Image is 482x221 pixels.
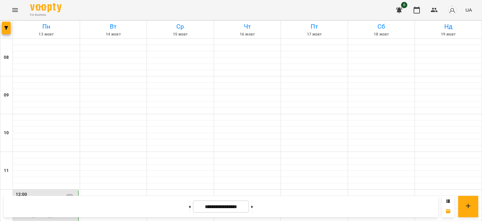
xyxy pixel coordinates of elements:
[416,22,481,31] h6: Нд
[14,22,79,31] h6: Пн
[463,4,474,16] button: UA
[81,22,146,31] h6: Вт
[4,167,9,174] h6: 11
[8,3,23,18] button: Menu
[4,54,9,61] h6: 08
[282,22,347,31] h6: Пт
[215,22,280,31] h6: Чт
[215,31,280,37] h6: 16 жовт
[148,31,213,37] h6: 15 жовт
[416,31,481,37] h6: 19 жовт
[30,13,62,17] span: For Business
[4,92,9,99] h6: 09
[14,31,79,37] h6: 13 жовт
[16,191,27,198] label: 12:00
[401,2,407,8] span: 6
[448,6,457,14] img: avatar_s.png
[282,31,347,37] h6: 17 жовт
[81,31,146,37] h6: 14 жовт
[349,22,414,31] h6: Сб
[148,22,213,31] h6: Ср
[349,31,414,37] h6: 18 жовт
[465,7,472,13] span: UA
[4,130,9,136] h6: 10
[30,3,62,12] img: Voopty Logo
